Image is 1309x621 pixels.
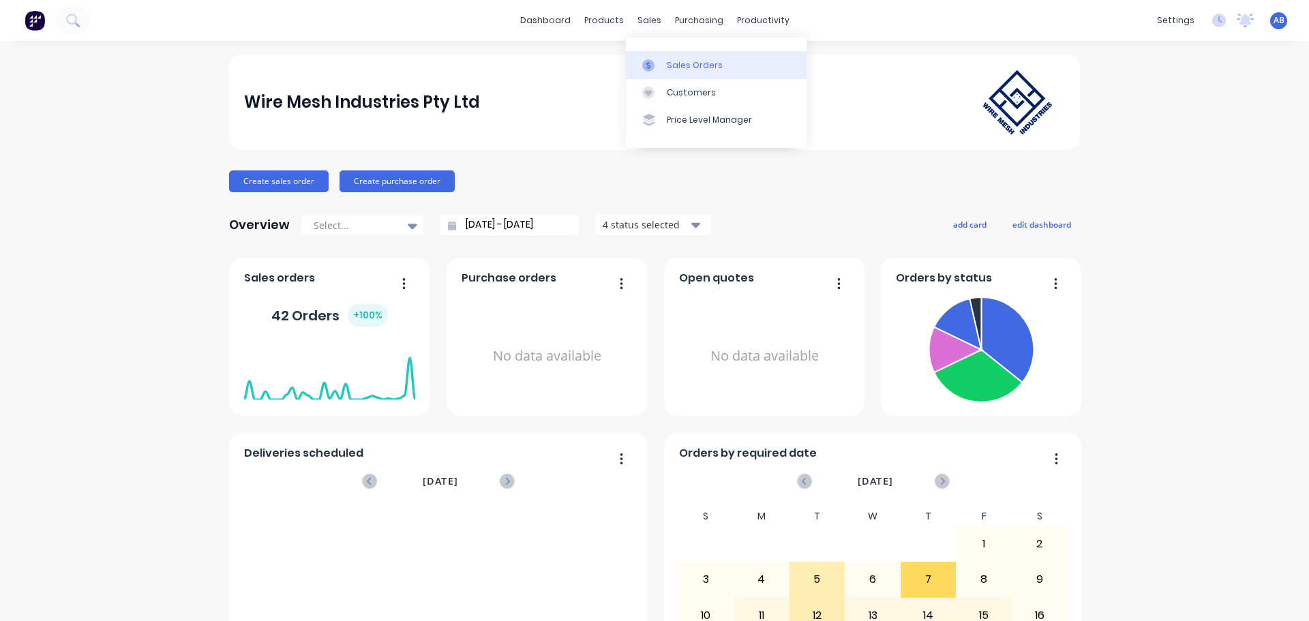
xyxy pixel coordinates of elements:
div: No data available [679,292,850,421]
button: edit dashboard [1004,215,1080,233]
span: Orders by status [896,270,992,286]
div: T [789,506,845,526]
div: No data available [462,292,633,421]
div: 9 [1012,562,1067,596]
div: S [1012,506,1068,526]
div: productivity [730,10,796,31]
span: Sales orders [244,270,315,286]
div: 42 Orders [271,304,388,327]
button: Create sales order [229,170,329,192]
div: settings [1150,10,1201,31]
div: 2 [1012,527,1067,561]
div: Customers [667,87,716,99]
span: AB [1274,14,1284,27]
a: dashboard [513,10,577,31]
button: add card [944,215,995,233]
div: 4 [734,562,789,596]
div: 4 status selected [603,217,689,232]
div: F [956,506,1012,526]
span: [DATE] [423,474,458,489]
div: 7 [901,562,956,596]
div: T [901,506,957,526]
a: Customers [626,79,807,106]
span: Open quotes [679,270,754,286]
img: Factory [25,10,45,31]
div: Wire Mesh Industries Pty Ltd [244,89,480,116]
div: + 100 % [348,304,388,327]
span: Orders by required date [679,445,817,461]
div: products [577,10,631,31]
img: Wire Mesh Industries Pty Ltd [969,57,1065,148]
div: Price Level Manager [667,114,752,126]
a: Sales Orders [626,51,807,78]
div: purchasing [668,10,730,31]
div: Sales Orders [667,59,723,72]
div: 3 [679,562,734,596]
div: M [734,506,789,526]
div: 1 [957,527,1011,561]
button: Create purchase order [340,170,455,192]
div: W [845,506,901,526]
div: 5 [790,562,845,596]
div: 8 [957,562,1011,596]
span: Purchase orders [462,270,556,286]
div: sales [631,10,668,31]
div: 6 [845,562,900,596]
div: Overview [229,211,290,239]
span: [DATE] [858,474,893,489]
button: 4 status selected [595,215,711,235]
div: S [678,506,734,526]
a: Price Level Manager [626,106,807,134]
